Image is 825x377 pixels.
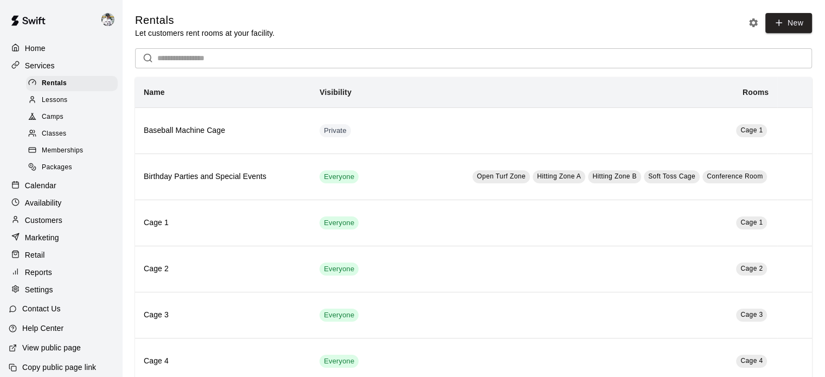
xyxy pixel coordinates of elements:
div: This service is visible to all of your customers [319,216,359,229]
span: Everyone [319,172,359,182]
a: Settings [9,282,113,298]
a: Calendar [9,177,113,194]
button: Rental settings [745,15,762,31]
div: This service is hidden, and can only be accessed via a direct link [319,124,351,137]
p: Retail [25,250,45,260]
span: Packages [42,162,72,173]
span: Open Turf Zone [477,172,526,180]
p: Contact Us [22,303,61,314]
p: Calendar [25,180,56,191]
a: Home [9,40,113,56]
span: Classes [42,129,66,139]
span: Cage 4 [740,357,763,365]
span: Camps [42,112,63,123]
p: Settings [25,284,53,295]
span: Everyone [319,218,359,228]
span: Hitting Zone B [592,172,637,180]
a: Camps [26,109,122,126]
a: Rentals [26,75,122,92]
div: Classes [26,126,118,142]
a: Packages [26,159,122,176]
b: Rooms [743,88,769,97]
h6: Cage 3 [144,309,302,321]
p: Customers [25,215,62,226]
h6: Cage 4 [144,355,302,367]
h6: Birthday Parties and Special Events [144,171,302,183]
p: Marketing [25,232,59,243]
a: Lessons [26,92,122,108]
a: Classes [26,126,122,143]
div: This service is visible to all of your customers [319,355,359,368]
a: Marketing [9,229,113,246]
p: Services [25,60,55,71]
div: Packages [26,160,118,175]
span: Memberships [42,145,83,156]
p: Help Center [22,323,63,334]
p: Home [25,43,46,54]
div: Camps [26,110,118,125]
span: Lessons [42,95,68,106]
a: New [765,13,812,33]
b: Name [144,88,165,97]
span: Conference Room [707,172,763,180]
p: Copy public page link [22,362,96,373]
div: Justin Dunning [99,9,122,30]
a: Reports [9,264,113,280]
span: Everyone [319,310,359,321]
div: This service is visible to all of your customers [319,309,359,322]
span: Everyone [319,356,359,367]
img: Justin Dunning [101,13,114,26]
h5: Rentals [135,13,274,28]
p: View public page [22,342,81,353]
span: Hitting Zone A [537,172,581,180]
a: Memberships [26,143,122,159]
a: Availability [9,195,113,211]
h6: Cage 2 [144,263,302,275]
span: Cage 3 [740,311,763,318]
h6: Cage 1 [144,217,302,229]
a: Services [9,57,113,74]
div: Lessons [26,93,118,108]
b: Visibility [319,88,351,97]
span: Cage 1 [740,219,763,226]
div: This service is visible to all of your customers [319,170,359,183]
a: Retail [9,247,113,263]
span: Soft Toss Cage [648,172,695,180]
div: Rentals [26,76,118,91]
span: Cage 2 [740,265,763,272]
p: Reports [25,267,52,278]
h6: Baseball Machine Cage [144,125,302,137]
p: Let customers rent rooms at your facility. [135,28,274,39]
div: Memberships [26,143,118,158]
a: Customers [9,212,113,228]
span: Rentals [42,78,67,89]
p: Availability [25,197,62,208]
span: Everyone [319,264,359,274]
span: Cage 1 [740,126,763,134]
div: This service is visible to all of your customers [319,263,359,276]
span: Private [319,126,351,136]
